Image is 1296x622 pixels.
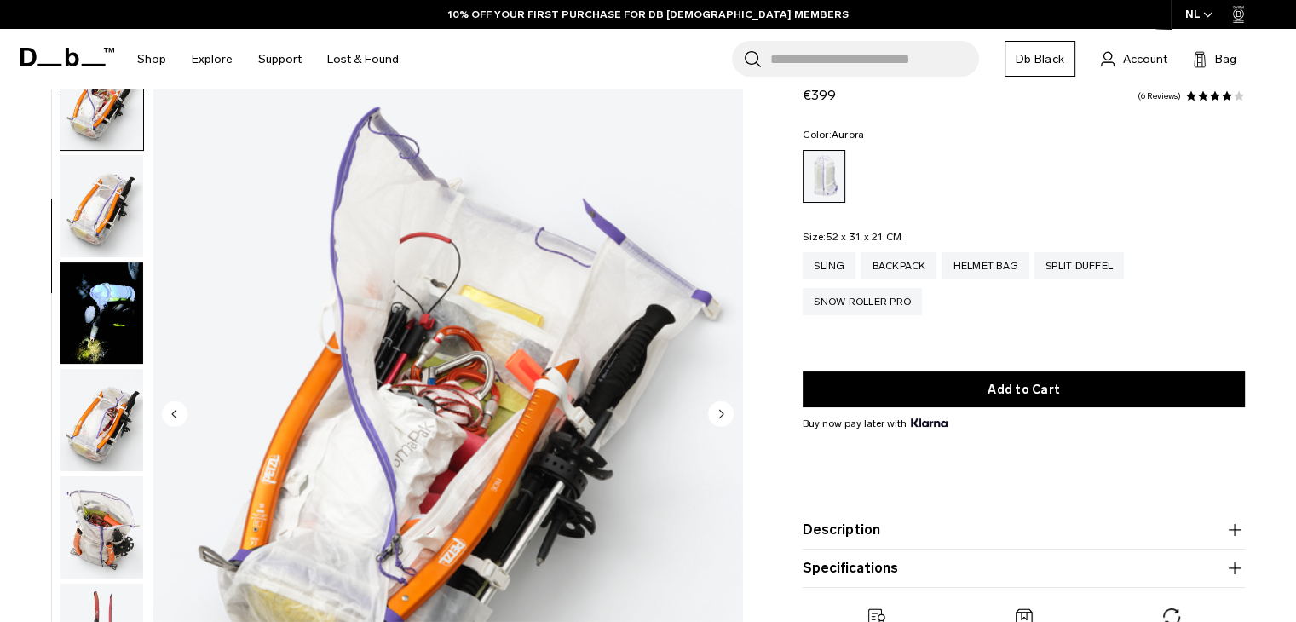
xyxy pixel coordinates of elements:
[803,232,901,242] legend: Size:
[1123,50,1167,68] span: Account
[803,130,864,140] legend: Color:
[1101,49,1167,69] a: Account
[1138,92,1181,101] a: 6 reviews
[803,416,948,431] span: Buy now pay later with
[1193,49,1236,69] button: Bag
[911,418,948,427] img: {"height" => 20, "alt" => "Klarna"}
[803,87,836,103] span: €399
[124,29,412,89] nav: Main Navigation
[258,29,302,89] a: Support
[1215,50,1236,68] span: Bag
[832,129,865,141] span: Aurora
[803,371,1245,407] button: Add to Cart
[60,47,144,151] button: Weigh_Lighter_Backpack_25L_4.png
[192,29,233,89] a: Explore
[803,150,845,203] a: Aurora
[60,369,143,471] img: Weigh_Lighter_Backpack_25L_6.png
[60,476,143,579] img: Weigh_Lighter_Backpack_25L_7.png
[826,231,901,243] span: 52 x 31 x 21 CM
[60,48,143,150] img: Weigh_Lighter_Backpack_25L_4.png
[60,475,144,579] button: Weigh_Lighter_Backpack_25L_7.png
[803,520,1245,540] button: Description
[162,400,187,429] button: Previous slide
[803,252,855,279] a: Sling
[60,262,143,365] img: Weigh Lighter Backpack 25L Aurora
[942,252,1029,279] a: Helmet Bag
[327,29,399,89] a: Lost & Found
[803,558,1245,579] button: Specifications
[448,7,849,22] a: 10% OFF YOUR FIRST PURCHASE FOR DB [DEMOGRAPHIC_DATA] MEMBERS
[1005,41,1075,77] a: Db Black
[708,400,734,429] button: Next slide
[137,29,166,89] a: Shop
[1034,252,1124,279] a: Split Duffel
[803,288,922,315] a: Snow Roller Pro
[60,262,144,366] button: Weigh Lighter Backpack 25L Aurora
[60,154,144,258] button: Weigh_Lighter_Backpack_25L_5.png
[60,155,143,257] img: Weigh_Lighter_Backpack_25L_5.png
[861,252,936,279] a: Backpack
[60,368,144,472] button: Weigh_Lighter_Backpack_25L_6.png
